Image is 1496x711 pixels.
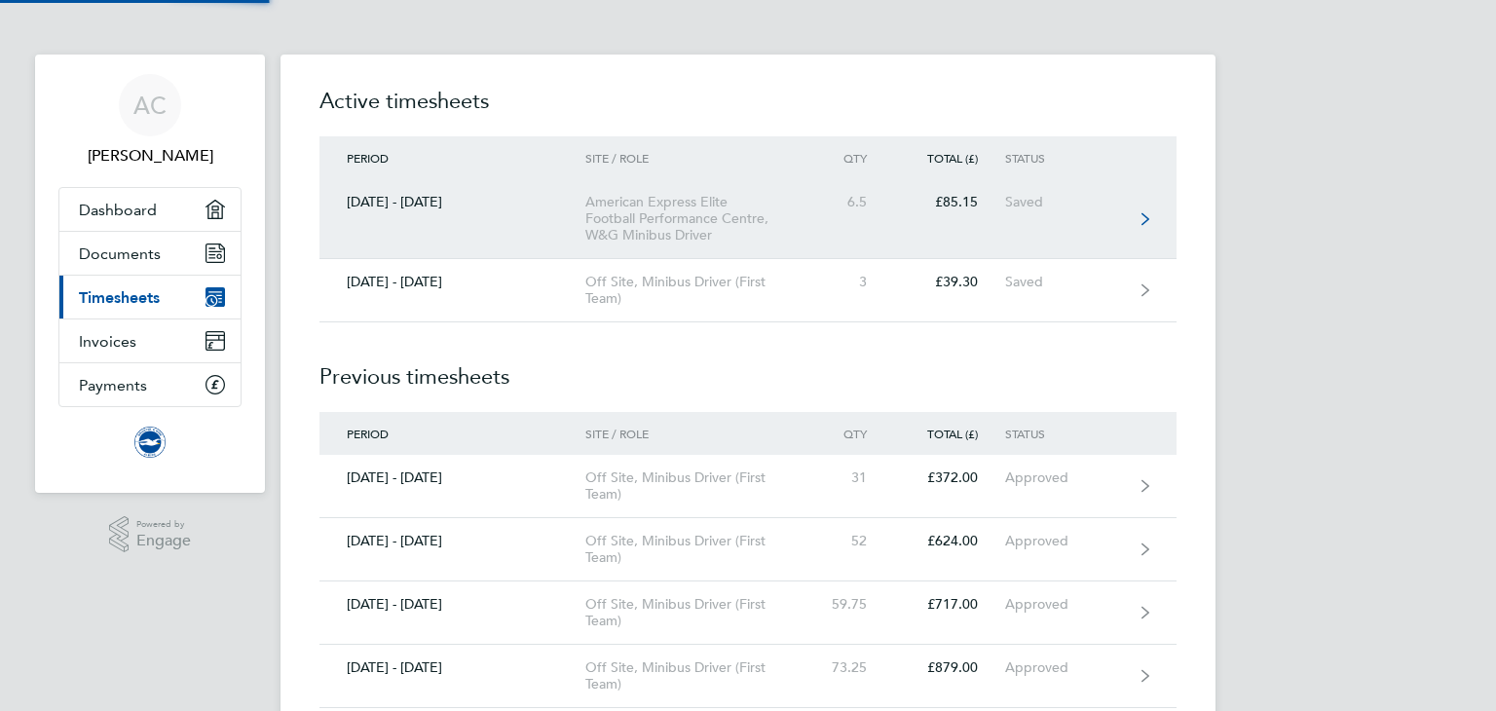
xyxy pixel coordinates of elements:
[319,581,1177,645] a: [DATE] - [DATE]Off Site, Minibus Driver (First Team)59.75£717.00Approved
[1005,469,1125,486] div: Approved
[585,194,808,243] div: American Express Elite Football Performance Centre, W&G Minibus Driver
[894,194,1005,210] div: £85.15
[1005,274,1125,290] div: Saved
[58,144,242,168] span: Andrew Cashman
[808,533,894,549] div: 52
[894,596,1005,613] div: £717.00
[136,533,191,549] span: Engage
[319,322,1177,412] h2: Previous timesheets
[808,427,894,440] div: Qty
[109,516,192,553] a: Powered byEngage
[585,427,808,440] div: Site / Role
[79,244,161,263] span: Documents
[585,151,808,165] div: Site / Role
[319,179,1177,259] a: [DATE] - [DATE]American Express Elite Football Performance Centre, W&G Minibus Driver6.5£85.15Saved
[79,332,136,351] span: Invoices
[79,288,160,307] span: Timesheets
[1005,427,1125,440] div: Status
[808,596,894,613] div: 59.75
[319,86,1177,136] h2: Active timesheets
[59,232,241,275] a: Documents
[808,274,894,290] div: 3
[585,596,808,629] div: Off Site, Minibus Driver (First Team)
[894,469,1005,486] div: £372.00
[347,426,389,441] span: Period
[1005,533,1125,549] div: Approved
[319,659,585,676] div: [DATE] - [DATE]
[58,427,242,458] a: Go to home page
[319,518,1177,581] a: [DATE] - [DATE]Off Site, Minibus Driver (First Team)52£624.00Approved
[585,274,808,307] div: Off Site, Minibus Driver (First Team)
[134,427,166,458] img: brightonandhovealbion-logo-retina.png
[347,150,389,166] span: Period
[585,533,808,566] div: Off Site, Minibus Driver (First Team)
[319,259,1177,322] a: [DATE] - [DATE]Off Site, Minibus Driver (First Team)3£39.30Saved
[79,201,157,219] span: Dashboard
[1005,596,1125,613] div: Approved
[1005,151,1125,165] div: Status
[585,469,808,503] div: Off Site, Minibus Driver (First Team)
[894,151,1005,165] div: Total (£)
[319,274,585,290] div: [DATE] - [DATE]
[1005,659,1125,676] div: Approved
[319,533,585,549] div: [DATE] - [DATE]
[808,151,894,165] div: Qty
[59,188,241,231] a: Dashboard
[808,659,894,676] div: 73.25
[1005,194,1125,210] div: Saved
[585,659,808,692] div: Off Site, Minibus Driver (First Team)
[319,455,1177,518] a: [DATE] - [DATE]Off Site, Minibus Driver (First Team)31£372.00Approved
[59,363,241,406] a: Payments
[59,319,241,362] a: Invoices
[808,194,894,210] div: 6.5
[133,93,167,118] span: AC
[808,469,894,486] div: 31
[319,469,585,486] div: [DATE] - [DATE]
[319,645,1177,708] a: [DATE] - [DATE]Off Site, Minibus Driver (First Team)73.25£879.00Approved
[136,516,191,533] span: Powered by
[319,194,585,210] div: [DATE] - [DATE]
[894,427,1005,440] div: Total (£)
[894,659,1005,676] div: £879.00
[79,376,147,394] span: Payments
[894,274,1005,290] div: £39.30
[35,55,265,493] nav: Main navigation
[894,533,1005,549] div: £624.00
[59,276,241,318] a: Timesheets
[58,74,242,168] a: AC[PERSON_NAME]
[319,596,585,613] div: [DATE] - [DATE]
